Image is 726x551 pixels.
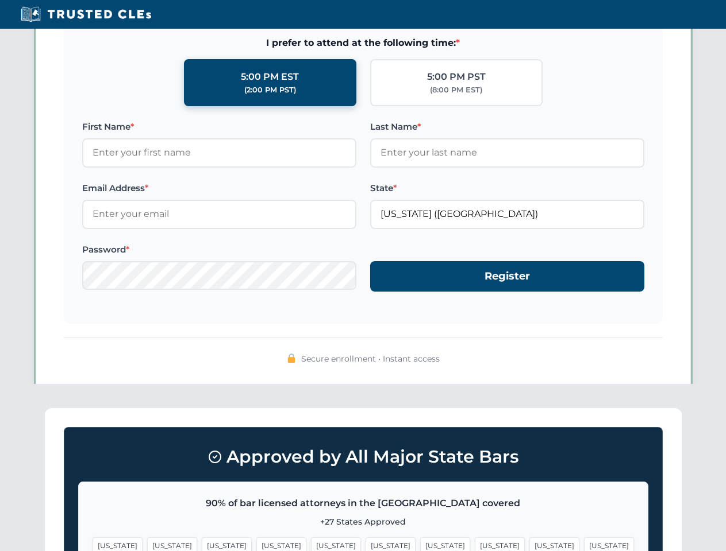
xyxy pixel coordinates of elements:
[244,84,296,96] div: (2:00 PM PST)
[430,84,482,96] div: (8:00 PM EST)
[241,69,299,84] div: 5:00 PM EST
[370,138,644,167] input: Enter your last name
[82,243,356,257] label: Password
[82,200,356,228] input: Enter your email
[427,69,486,84] div: 5:00 PM PST
[301,352,440,365] span: Secure enrollment • Instant access
[82,181,356,195] label: Email Address
[82,36,644,51] span: I prefer to attend at the following time:
[82,138,356,167] input: Enter your first name
[78,441,648,472] h3: Approved by All Major State Bars
[93,496,634,511] p: 90% of bar licensed attorneys in the [GEOGRAPHIC_DATA] covered
[17,6,155,23] img: Trusted CLEs
[287,354,296,363] img: 🔒
[370,200,644,228] input: Florida (FL)
[93,515,634,528] p: +27 States Approved
[370,261,644,292] button: Register
[370,120,644,134] label: Last Name
[370,181,644,195] label: State
[82,120,356,134] label: First Name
